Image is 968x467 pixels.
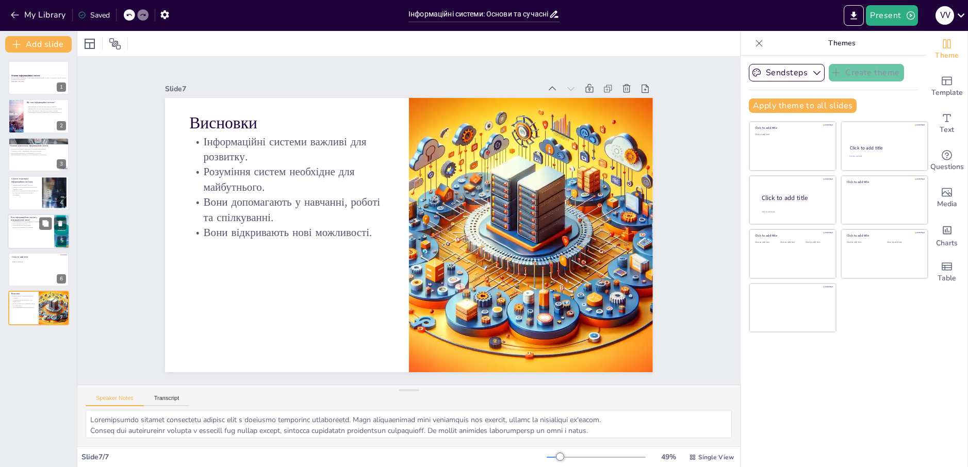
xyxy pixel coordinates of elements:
[8,61,69,95] div: 1
[755,126,829,130] div: Click to add title
[8,291,69,325] div: 7
[937,198,957,210] span: Media
[86,395,144,406] button: Speaker Notes
[866,5,917,26] button: Present
[11,226,51,228] p: Вони також забезпечують розваги.
[755,134,829,136] div: Click to add text
[938,273,956,284] span: Table
[749,64,825,81] button: Sendsteps
[11,295,36,299] p: Інформаційні системи важливі для розвитку.
[847,241,879,244] div: Click to add text
[931,87,963,98] span: Template
[8,253,69,287] div: 6
[930,161,964,173] span: Questions
[10,144,64,147] p: Основні компоненти інформаційних систем
[926,179,967,216] div: Add images, graphics, shapes or video
[656,452,681,462] div: 49 %
[11,187,39,190] p: Хмарні технології забезпечують доступ з будь-якої точки.
[10,154,64,156] p: Всі компоненти взаємодіють для досягнення спільної мети.
[57,121,66,130] div: 2
[844,5,864,26] button: Export to PowerPoint
[829,64,904,81] button: Create theme
[10,148,64,151] p: Основні компоненти: люди, дані, програмне забезпечення.
[144,395,190,406] button: Transcript
[11,192,39,196] p: Ці тенденції змінюють взаємодію з системами.
[26,111,66,113] p: Інформаційні системи допомагають у прийнятті рішень.
[755,233,829,238] div: Click to add title
[165,84,542,94] div: Slide 7
[26,109,66,111] p: Вони забезпечують ефективність роботи з даними.
[935,50,959,61] span: Theme
[847,233,921,238] div: Click to add title
[11,293,36,296] p: Висновки
[57,82,66,92] div: 1
[189,225,384,240] p: Вони відкривають нові можливості.
[780,241,803,244] div: Click to add text
[189,134,384,164] p: Інформаційні системи важливі для розвитку.
[936,238,958,249] span: Charts
[12,261,23,263] span: Click to add text
[11,81,66,83] p: Generated with [URL]
[81,452,547,462] div: Slide 7 / 7
[54,217,67,229] button: Delete Slide
[11,74,40,77] strong: Основи інформаційних систем
[849,155,918,158] div: Click to add text
[762,210,827,213] div: Click to add body
[11,77,66,80] p: Ця презентація розглядає основи інформаційних систем, їх роль у сучасному світі та новітні тенден...
[8,7,70,23] button: My Library
[10,152,64,154] p: Процедури визначають, як працювати з системою.
[81,36,98,52] div: Layout
[11,221,51,223] p: Інформаційні системи допомагають у навчанні.
[698,453,734,461] span: Single View
[12,256,28,259] span: Click to add title
[86,410,732,438] textarea: Loremipsumdo sitamet consectetu adipisc elit s doeiusmo temporinc utlaboreetd. Magn aliquaenimad ...
[189,112,384,135] p: Висновки
[11,177,39,183] p: Сучасні тенденції в інформаційних системах
[26,106,66,108] p: Інформаційна система визначається як комплекс.
[408,7,549,22] input: Insert title
[850,145,918,151] div: Click to add title
[926,31,967,68] div: Change the overall theme
[8,214,70,249] div: 5
[11,190,39,192] p: Великі дані відкривають нові можливості.
[57,159,66,169] div: 3
[39,217,52,229] button: Duplicate Slide
[11,223,51,225] p: Вони спрощують роботу.
[887,241,920,244] div: Click to add text
[11,307,36,309] p: Вони відкривають нові можливості.
[767,31,916,56] p: Themes
[189,164,384,195] p: Розуміння систем необхідне для майбутнього.
[78,10,110,20] div: Saved
[57,274,66,283] div: 6
[189,195,384,225] p: Вони допомагають у навчанні, роботі та спілкуванні.
[11,303,36,307] p: Вони допомагають у навчанні, роботі та спілкуванні.
[26,108,66,110] p: Інформаційні системи використовуються в різних сферах.
[940,124,954,136] span: Text
[5,36,72,53] button: Add slide
[936,6,954,25] div: V V
[926,254,967,291] div: Add a table
[109,38,121,50] span: Position
[749,98,857,113] button: Apply theme to all slides
[936,5,954,26] button: V V
[57,313,66,322] div: 7
[926,105,967,142] div: Add text boxes
[806,241,829,244] div: Click to add text
[11,224,51,226] p: Спілкування стало простішим.
[11,215,51,221] p: Роль інформаційних систем у повсякденному житті
[762,193,828,202] div: Click to add title
[926,216,967,254] div: Add charts and graphs
[8,138,69,172] div: 3
[11,185,39,187] p: Використання штучного інтелекту.
[755,241,778,244] div: Click to add text
[926,68,967,105] div: Add ready made slides
[57,236,67,245] div: 5
[11,299,36,303] p: Розуміння систем необхідне для майбутнього.
[847,180,921,184] div: Click to add title
[8,176,69,210] div: 4
[26,101,66,104] p: Що таке інформаційна система?
[8,99,69,133] div: 2
[10,150,64,152] p: Апаратні засоби є фізичними елементами системи.
[926,142,967,179] div: Get real-time input from your audience
[57,198,66,207] div: 4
